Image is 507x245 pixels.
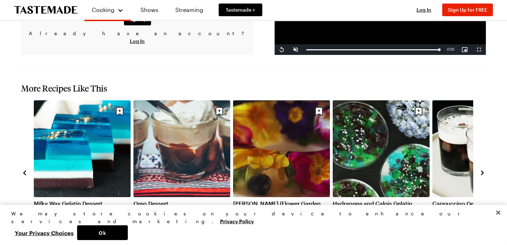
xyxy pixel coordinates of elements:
[472,44,486,55] button: Fullscreen
[133,100,233,244] div: 3 / 8
[333,100,432,244] div: 5 / 8
[312,105,326,118] button: Save recipe
[92,3,124,17] button: Cooking
[306,49,439,50] div: Progress Bar
[133,200,230,207] a: Oreo Dessert
[77,225,128,240] button: Ok
[11,225,77,240] button: Your Privacy Choices
[446,48,447,51] span: -
[410,6,438,13] button: Log In
[14,6,77,14] a: To Tastemade Home Page
[11,210,490,225] div: We may store cookies on your device to enhance our services and marketing.
[21,168,28,177] button: navigate to previous item
[34,100,133,244] div: 2 / 8
[219,4,262,16] a: Tastemade +
[442,4,493,16] button: Sign Up for FREE
[333,200,430,214] a: Hydrangea and Calpis Gelatin Dessert
[220,218,254,224] a: More information about your privacy, opens in a new tab
[21,83,486,93] h2: More Recipes Like This
[289,44,303,55] button: Unmute
[213,105,226,118] button: Save recipe
[490,205,506,220] button: Close
[27,30,248,45] p: Already have an account?
[226,6,255,13] span: Tastemade +
[447,48,454,51] span: 0:00
[34,200,131,207] a: Milky Way Gelatin Dessert
[448,7,487,13] span: Sign Up for FREE
[233,100,333,244] div: 4 / 8
[479,168,486,177] button: navigate to next item
[412,105,425,118] button: Save recipe
[417,7,431,13] span: Log In
[130,38,145,45] button: Log In
[11,210,490,240] div: Privacy
[233,200,330,214] a: [PERSON_NAME] (Flower Garden Gelatin Dessert)
[113,105,126,118] button: Save recipe
[458,44,472,55] button: Picture-in-Picture
[92,6,114,13] span: Cooking
[275,44,289,55] button: Replay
